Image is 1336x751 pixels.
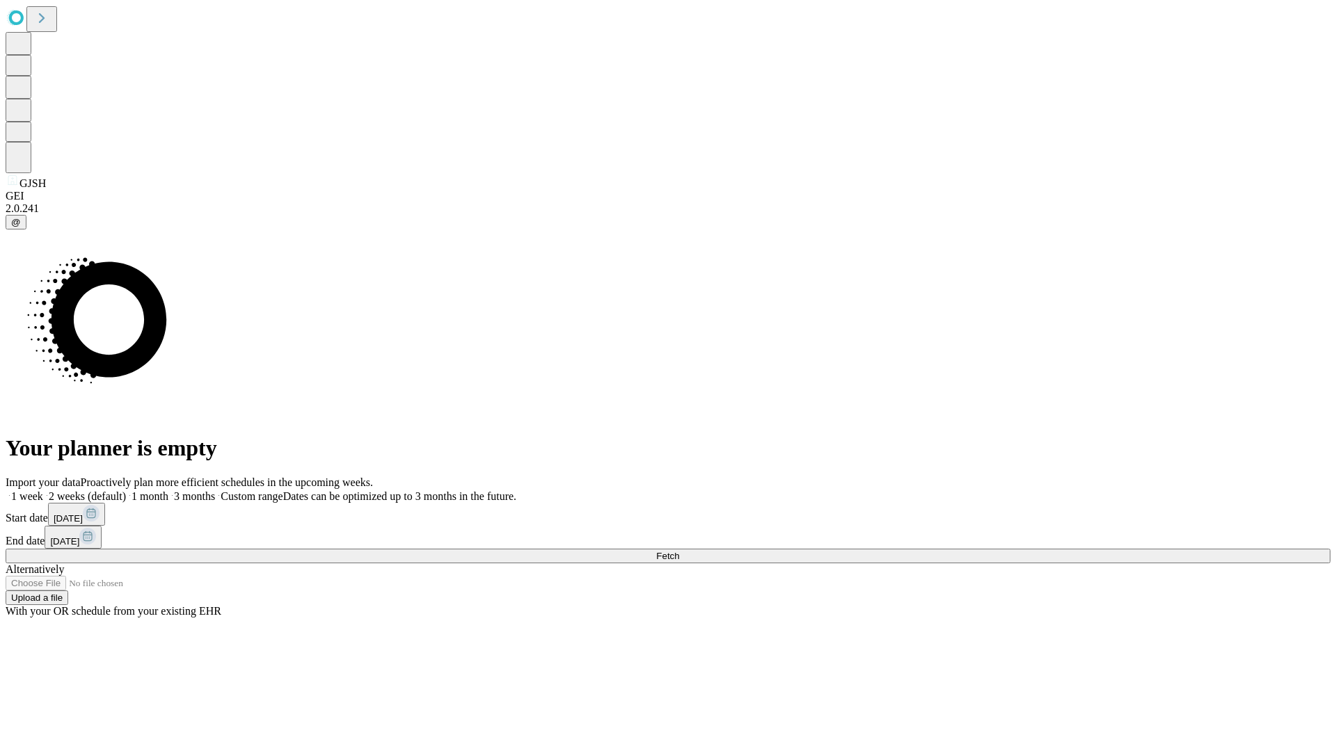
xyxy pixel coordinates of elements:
span: With your OR schedule from your existing EHR [6,605,221,617]
span: Alternatively [6,563,64,575]
span: 1 week [11,490,43,502]
div: 2.0.241 [6,202,1330,215]
button: Fetch [6,549,1330,563]
span: GJSH [19,177,46,189]
span: 3 months [174,490,215,502]
span: [DATE] [54,513,83,524]
span: Import your data [6,476,81,488]
h1: Your planner is empty [6,435,1330,461]
span: Dates can be optimized up to 3 months in the future. [283,490,516,502]
span: 2 weeks (default) [49,490,126,502]
button: [DATE] [48,503,105,526]
span: @ [11,217,21,227]
button: Upload a file [6,590,68,605]
div: Start date [6,503,1330,526]
div: GEI [6,190,1330,202]
span: Fetch [656,551,679,561]
span: Custom range [221,490,283,502]
span: [DATE] [50,536,79,547]
span: Proactively plan more efficient schedules in the upcoming weeks. [81,476,373,488]
button: @ [6,215,26,229]
div: End date [6,526,1330,549]
span: 1 month [132,490,168,502]
button: [DATE] [45,526,102,549]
